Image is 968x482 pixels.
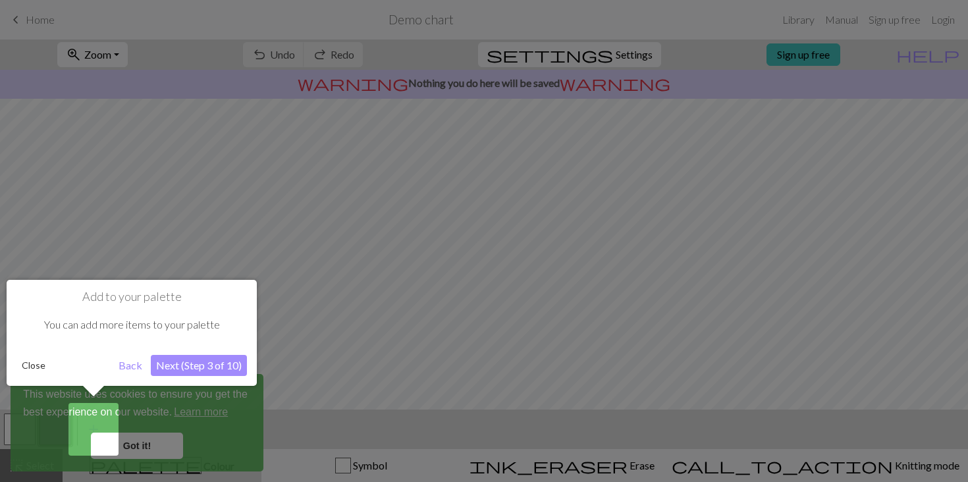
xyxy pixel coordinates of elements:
button: Next (Step 3 of 10) [151,355,247,376]
h1: Add to your palette [16,290,247,304]
button: Back [113,355,148,376]
div: Add to your palette [7,280,257,386]
button: Close [16,356,51,375]
div: You can add more items to your palette [16,304,247,345]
